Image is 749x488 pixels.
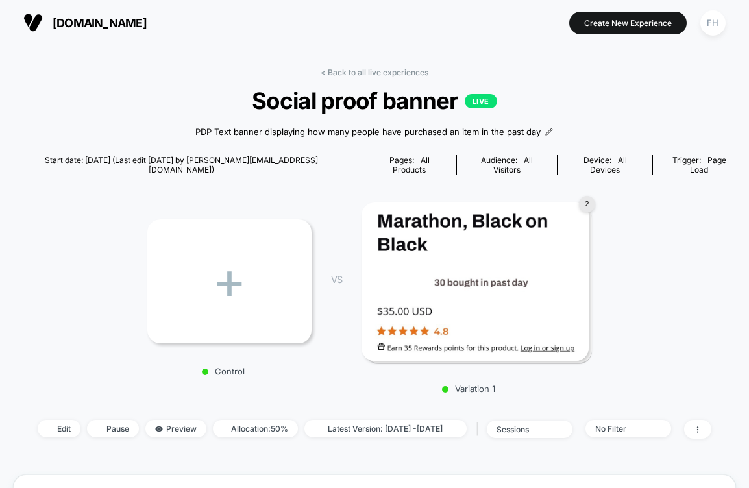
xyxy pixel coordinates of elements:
img: Variation 1 main [362,202,589,361]
span: Start date: [DATE] (Last edit [DATE] by [PERSON_NAME][EMAIL_ADDRESS][DOMAIN_NAME]) [13,155,350,175]
span: all products [393,155,430,175]
a: < Back to all live experiences [321,67,428,77]
span: Social proof banner [49,87,700,114]
span: Preview [145,420,206,437]
span: all devices [590,155,627,175]
div: 2 [579,196,595,212]
span: VS [331,274,341,285]
span: PDP Text banner displaying how many people have purchased an item in the past day [195,126,541,139]
p: Variation 1 [355,384,582,394]
span: [DOMAIN_NAME] [53,16,147,30]
div: FH [700,10,726,36]
div: Trigger: [663,155,736,175]
div: + [147,219,312,343]
span: All Visitors [493,155,533,175]
div: Audience: [467,155,547,175]
button: Create New Experience [569,12,687,34]
span: Page Load [690,155,726,175]
span: Edit [38,420,80,437]
div: sessions [497,424,548,434]
span: Device: [557,155,652,175]
img: Visually logo [23,13,43,32]
button: [DOMAIN_NAME] [19,12,151,33]
span: Pause [87,420,139,437]
span: Latest Version: [DATE] - [DATE] [304,420,467,437]
span: Allocation: 50% [213,420,298,437]
div: Pages: [372,155,447,175]
button: FH [696,10,730,36]
p: LIVE [465,94,497,108]
span: | [473,420,487,439]
p: Control [141,366,305,376]
div: No Filter [595,424,647,433]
